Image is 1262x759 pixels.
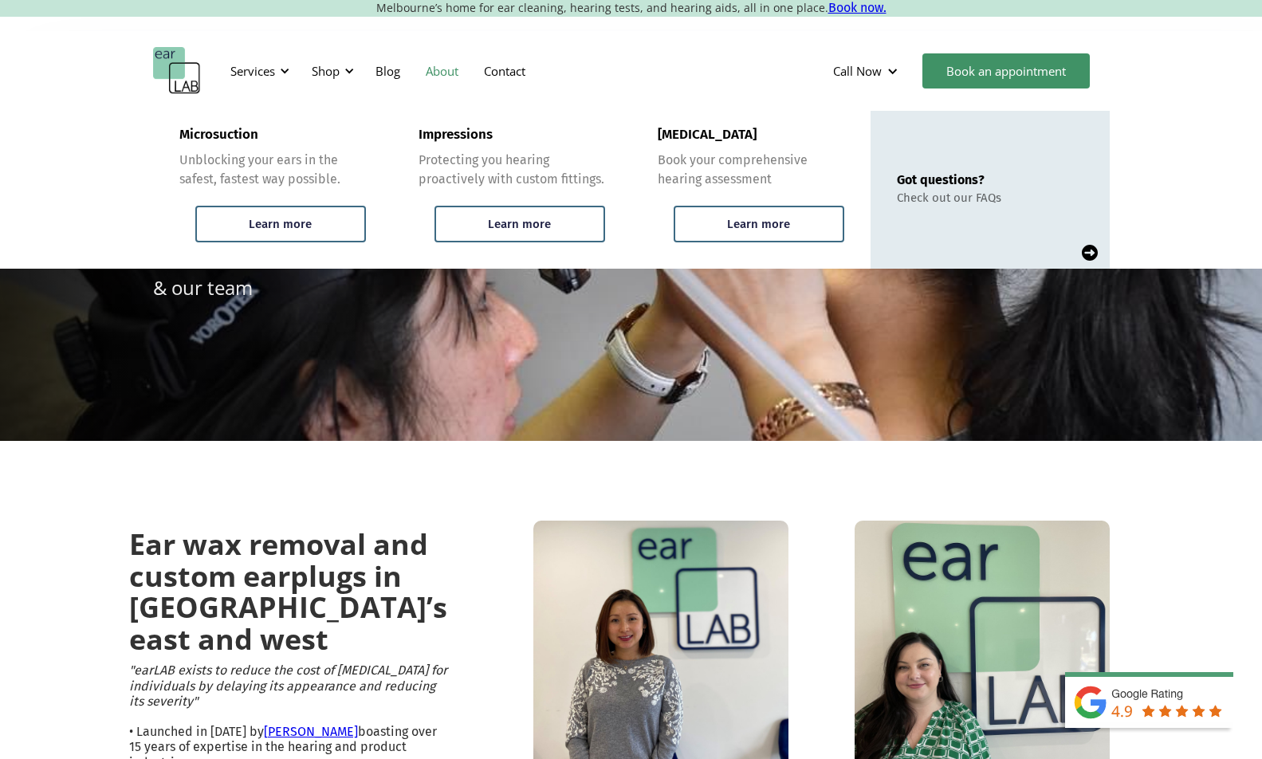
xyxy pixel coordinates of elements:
a: ImpressionsProtecting you hearing proactively with custom fittings.Learn more [392,111,631,269]
div: Services [230,63,275,79]
a: home [153,47,201,95]
div: Check out our FAQs [897,191,1001,205]
div: Services [221,47,294,95]
div: Unblocking your ears in the safest, fastest way possible. [179,151,366,189]
div: Microsuction [179,127,258,143]
a: MicrosuctionUnblocking your ears in the safest, fastest way possible.Learn more [153,111,392,269]
div: Learn more [727,217,790,231]
div: Learn more [249,217,312,231]
div: Got questions? [897,172,1001,187]
div: Impressions [419,127,493,143]
a: Got questions?Check out our FAQs [871,111,1110,269]
div: Call Now [833,63,882,79]
a: [PERSON_NAME] [264,724,358,739]
div: Call Now [820,47,914,95]
a: About [413,48,471,94]
div: Shop [302,47,359,95]
p: & our team [153,273,253,301]
div: Book your comprehensive hearing assessment [658,151,844,189]
a: Blog [363,48,413,94]
a: Contact [471,48,538,94]
div: Shop [312,63,340,79]
div: Protecting you hearing proactively with custom fittings. [419,151,605,189]
h2: Ear wax removal and custom earplugs in [GEOGRAPHIC_DATA]’s east and west [129,529,447,655]
div: Learn more [488,217,551,231]
em: "earLAB exists to reduce the cost of [MEDICAL_DATA] for individuals by delaying its appearance an... [129,663,447,708]
div: [MEDICAL_DATA] [658,127,757,143]
a: Book an appointment [922,53,1090,88]
a: [MEDICAL_DATA]Book your comprehensive hearing assessmentLearn more [631,111,871,269]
